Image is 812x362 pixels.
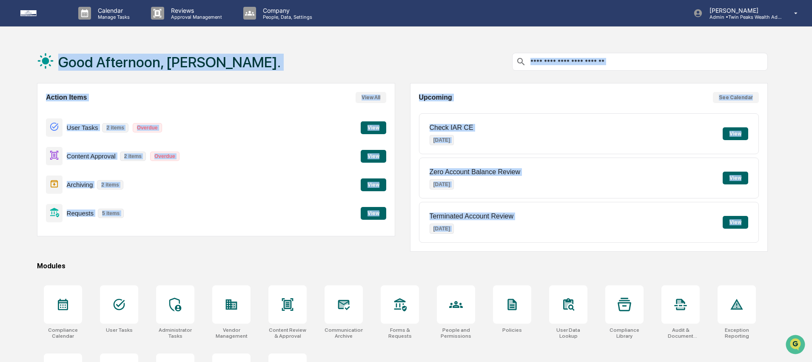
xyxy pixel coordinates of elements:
[430,124,473,132] p: Check IAR CE
[156,327,194,339] div: Administrator Tasks
[98,209,124,218] p: 5 items
[120,152,146,161] p: 2 items
[9,65,24,80] img: 1746055101610-c473b297-6a78-478c-a979-82029cc54cd1
[67,124,98,131] p: User Tasks
[430,168,520,176] p: Zero Account Balance Review
[164,7,226,14] p: Reviews
[361,207,386,220] button: View
[549,327,587,339] div: User Data Lookup
[58,104,109,119] a: 🗄️Attestations
[164,14,226,20] p: Approval Management
[106,327,133,333] div: User Tasks
[67,181,93,188] p: Archiving
[723,216,748,229] button: View
[256,7,316,14] p: Company
[29,74,108,80] div: We're available if you need us!
[356,92,386,103] button: View All
[361,123,386,131] a: View
[133,123,162,132] p: Overdue
[419,94,452,101] h2: Upcoming
[785,334,808,357] iframe: Open customer support
[430,179,454,190] p: [DATE]
[44,327,82,339] div: Compliance Calendar
[97,180,123,190] p: 2 items
[5,120,57,135] a: 🔎Data Lookup
[9,124,15,131] div: 🔎
[268,327,307,339] div: Content Review & Approval
[361,152,386,160] a: View
[145,68,155,78] button: Start new chat
[102,123,128,132] p: 2 items
[9,108,15,115] div: 🖐️
[91,7,134,14] p: Calendar
[437,327,475,339] div: People and Permissions
[713,92,759,103] button: See Calendar
[150,152,179,161] p: Overdue
[29,65,140,74] div: Start new chat
[381,327,419,339] div: Forms & Requests
[9,18,155,32] p: How can we help?
[723,127,748,140] button: View
[718,327,756,339] div: Exception Reporting
[430,213,513,220] p: Terminated Account Review
[85,144,103,151] span: Pylon
[67,210,94,217] p: Requests
[605,327,644,339] div: Compliance Library
[62,108,68,115] div: 🗄️
[17,107,55,116] span: Preclearance
[212,327,251,339] div: Vendor Management
[361,178,386,191] button: View
[325,327,363,339] div: Communications Archive
[361,209,386,217] a: View
[361,121,386,134] button: View
[703,14,782,20] p: Admin • Twin Peaks Wealth Advisors
[430,135,454,145] p: [DATE]
[5,104,58,119] a: 🖐️Preclearance
[60,144,103,151] a: Powered byPylon
[58,54,281,71] h1: Good Afternoon, [PERSON_NAME].
[256,14,316,20] p: People, Data, Settings
[91,14,134,20] p: Manage Tasks
[46,94,87,101] h2: Action Items
[430,224,454,234] p: [DATE]
[67,152,116,160] p: Content Approval
[37,262,768,270] div: Modules
[20,10,61,16] img: logo
[70,107,105,116] span: Attestations
[361,180,386,188] a: View
[723,172,748,184] button: View
[502,327,522,333] div: Policies
[17,124,54,132] span: Data Lookup
[361,150,386,163] button: View
[703,7,782,14] p: [PERSON_NAME]
[661,327,700,339] div: Audit & Document Logs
